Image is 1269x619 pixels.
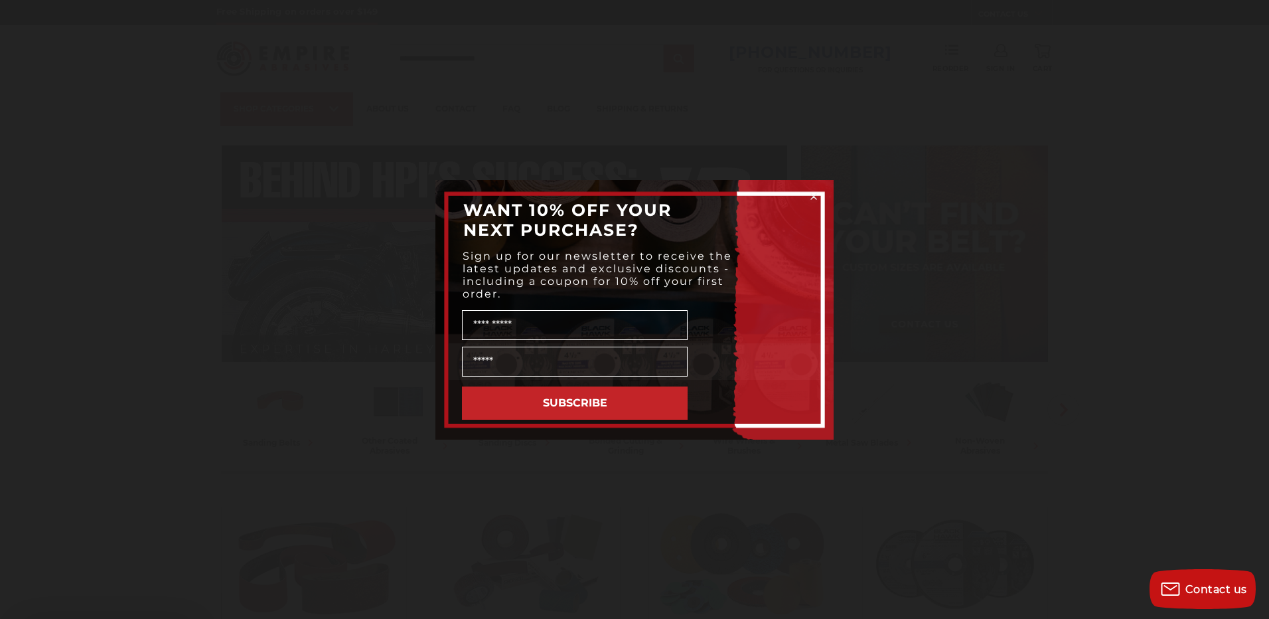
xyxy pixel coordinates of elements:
span: Contact us [1185,583,1247,596]
span: WANT 10% OFF YOUR NEXT PURCHASE? [463,200,672,240]
button: Close dialog [807,190,820,203]
span: Sign up for our newsletter to receive the latest updates and exclusive discounts - including a co... [463,250,732,300]
input: Email [462,347,688,377]
button: SUBSCRIBE [462,387,688,420]
button: Contact us [1150,569,1256,609]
